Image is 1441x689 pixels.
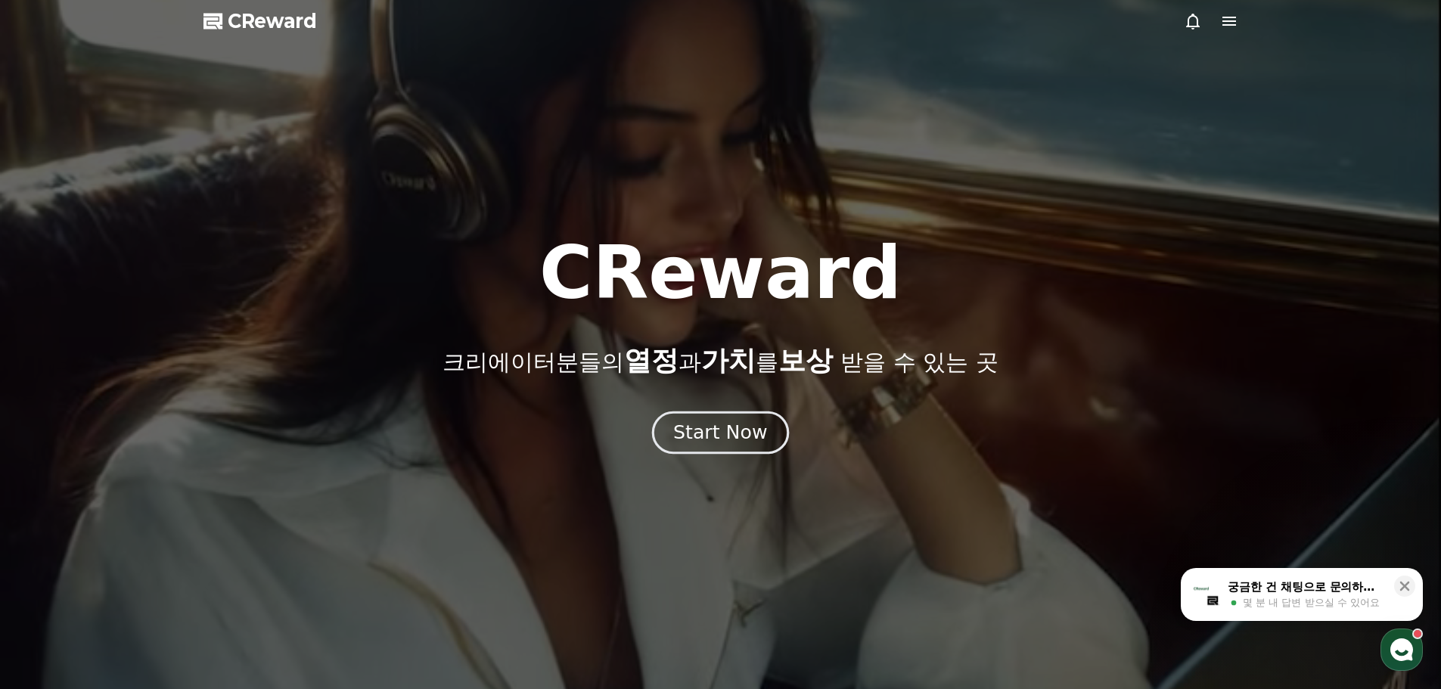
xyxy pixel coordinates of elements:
a: 홈 [5,480,100,517]
span: 가치 [701,345,756,376]
a: 설정 [195,480,290,517]
span: 보상 [778,345,833,376]
a: CReward [203,9,317,33]
span: 홈 [48,502,57,514]
span: 설정 [234,502,252,514]
h1: CReward [539,237,902,309]
span: 대화 [138,503,157,515]
a: Start Now [655,427,786,442]
span: CReward [228,9,317,33]
p: 크리에이터분들의 과 를 받을 수 있는 곳 [443,346,998,376]
button: Start Now [652,411,789,454]
div: Start Now [673,420,767,445]
a: 대화 [100,480,195,517]
span: 열정 [624,345,679,376]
